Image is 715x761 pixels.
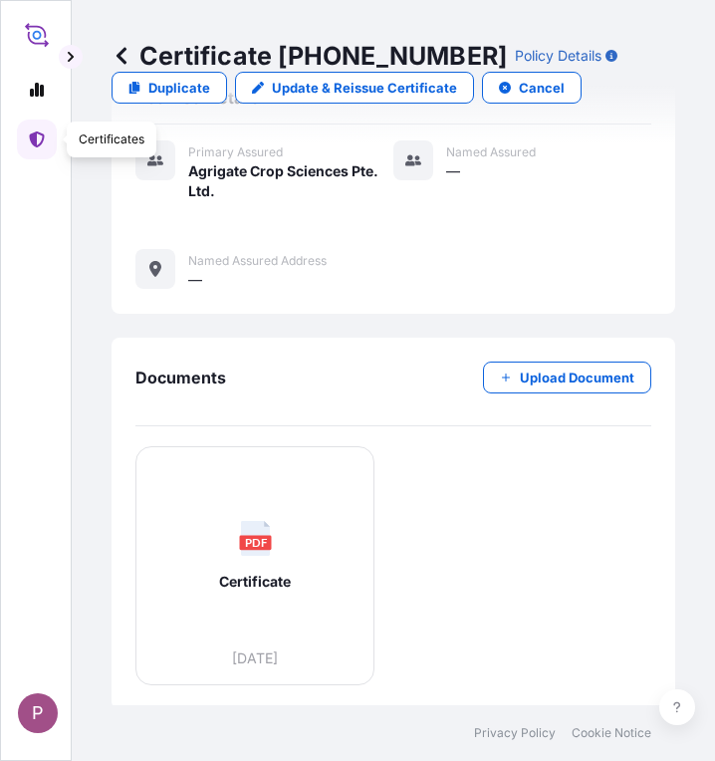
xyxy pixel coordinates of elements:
[244,535,267,548] text: PDF
[135,368,226,387] span: Documents
[520,368,634,387] p: Upload Document
[112,72,227,104] a: Duplicate
[32,703,44,723] span: P
[446,144,536,160] span: Named Assured
[235,72,474,104] a: Update & Reissue Certificate
[474,725,556,741] a: Privacy Policy
[272,78,457,98] p: Update & Reissue Certificate
[112,40,507,72] p: Certificate [PHONE_NUMBER]
[519,78,565,98] p: Cancel
[135,446,374,685] a: PDFCertificate[DATE]
[188,270,202,290] span: —
[482,72,582,104] button: Cancel
[219,572,291,592] span: Certificate
[572,725,651,741] a: Cookie Notice
[483,362,651,393] button: Upload Document
[232,648,278,668] span: [DATE]
[188,144,283,160] span: Primary assured
[446,161,460,181] span: —
[515,46,601,66] p: Policy Details
[148,78,210,98] p: Duplicate
[188,253,327,269] span: Named Assured Address
[188,161,393,201] span: Agrigate Crop Sciences Pte. Ltd.
[67,122,156,157] div: Certificates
